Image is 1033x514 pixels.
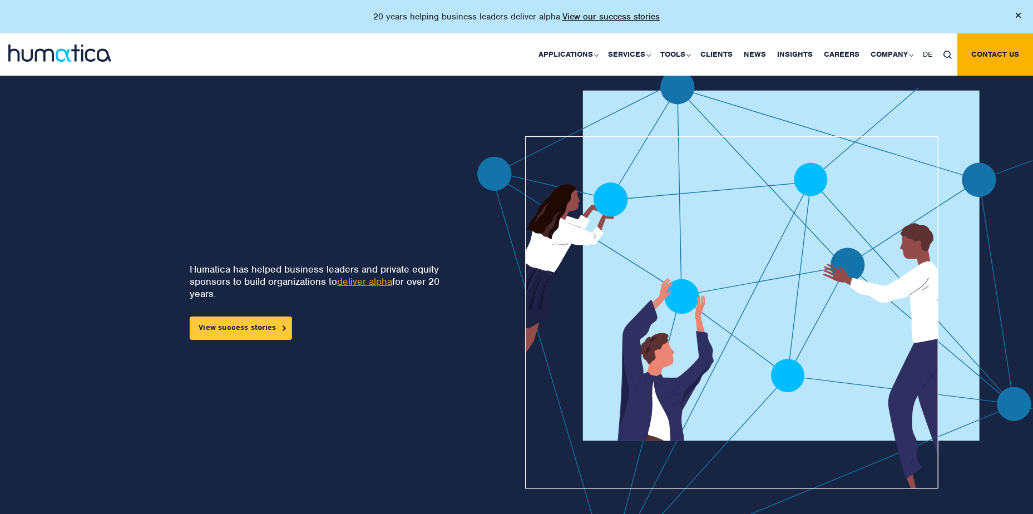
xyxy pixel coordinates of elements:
[917,33,938,76] a: DE
[818,33,865,76] a: Careers
[533,33,602,76] a: Applications
[695,33,738,76] a: Clients
[738,33,772,76] a: News
[943,51,952,59] img: search_icon
[8,45,111,62] img: logo
[190,317,292,340] a: View success stories
[957,33,1033,76] a: Contact us
[772,33,818,76] a: Insights
[865,33,917,76] a: Company
[562,11,660,22] a: View our success stories
[190,263,441,300] p: Humatica has helped business leaders and private equity sponsors to build organizations to for ov...
[602,33,655,76] a: Services
[923,50,932,59] span: DE
[283,325,286,330] img: arrowicon
[373,11,660,22] p: 20 years helping business leaders deliver alpha.
[655,33,695,76] a: Tools
[337,275,392,288] a: deliver alpha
